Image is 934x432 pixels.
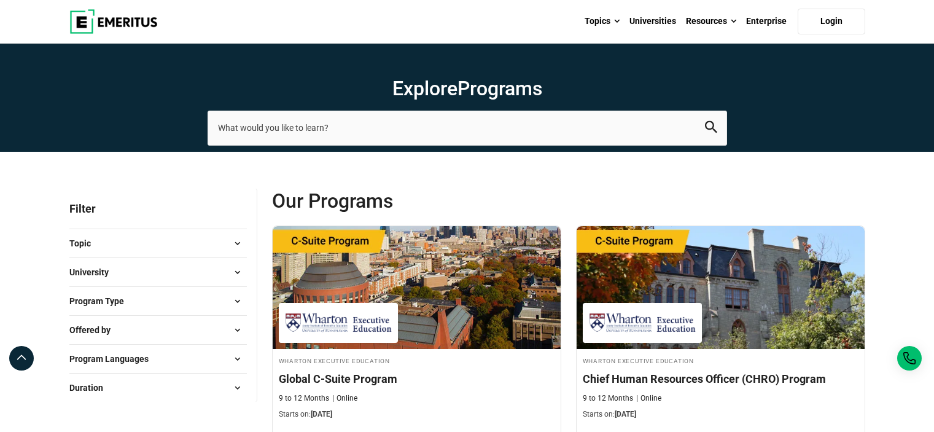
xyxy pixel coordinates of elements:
a: Leadership Course by Wharton Executive Education - September 24, 2025 Wharton Executive Education... [273,226,561,426]
a: search [705,124,717,136]
p: Starts on: [279,409,555,420]
a: Human Resources Course by Wharton Executive Education - September 24, 2025 Wharton Executive Educ... [577,226,865,426]
button: University [69,263,247,281]
span: Offered by [69,323,120,337]
p: 9 to 12 Months [279,393,329,404]
span: Programs [457,77,542,100]
span: [DATE] [311,410,332,418]
button: Topic [69,234,247,253]
h4: Global C-Suite Program [279,371,555,387]
span: Duration [69,381,113,395]
button: Offered by [69,321,247,339]
span: Topic [69,237,101,250]
span: [DATE] [615,410,636,418]
button: search [705,121,717,135]
input: search-page [208,111,727,145]
h1: Explore [208,76,727,101]
h4: Wharton Executive Education [583,355,858,366]
h4: Chief Human Resources Officer (CHRO) Program [583,371,858,387]
img: Wharton Executive Education [285,309,392,337]
p: Starts on: [583,409,858,420]
span: Program Type [69,294,134,308]
span: Program Languages [69,352,158,366]
span: Our Programs [272,189,569,213]
button: Duration [69,379,247,397]
p: Online [332,393,357,404]
img: Global C-Suite Program | Online Leadership Course [273,226,561,349]
p: Online [636,393,661,404]
p: 9 to 12 Months [583,393,633,404]
img: Chief Human Resources Officer (CHRO) Program | Online Human Resources Course [577,226,865,349]
img: Wharton Executive Education [589,309,696,337]
a: Login [798,9,865,34]
h4: Wharton Executive Education [279,355,555,366]
button: Program Languages [69,350,247,368]
p: Filter [69,189,247,229]
span: University [69,265,119,279]
button: Program Type [69,292,247,310]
